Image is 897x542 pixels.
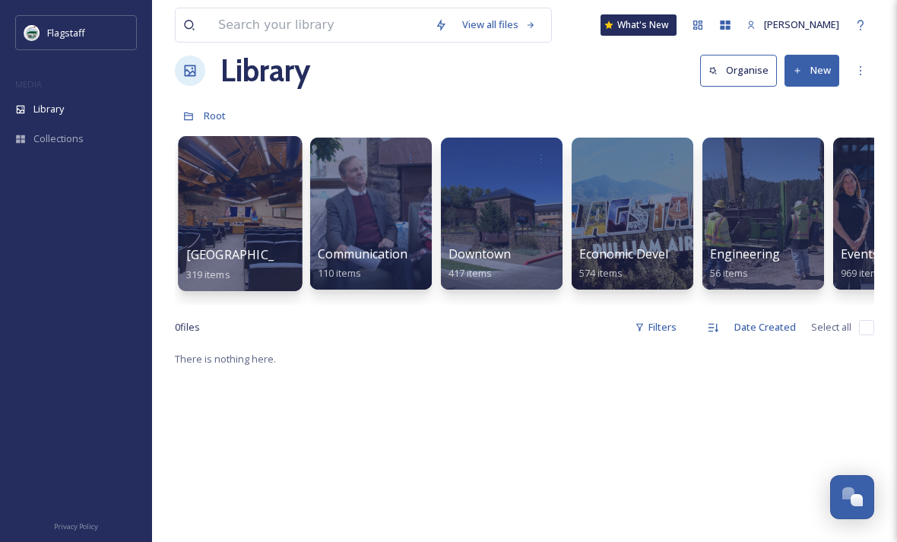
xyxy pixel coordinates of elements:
button: New [784,55,839,86]
a: Downtown417 items [448,247,511,280]
a: View all files [455,10,544,40]
span: Collections [33,132,84,146]
a: What's New [601,14,677,36]
a: [GEOGRAPHIC_DATA]319 items [186,248,311,281]
a: Library [220,48,310,94]
span: MEDIA [15,78,42,90]
span: There is nothing here. [175,352,276,366]
a: Privacy Policy [54,516,98,534]
a: Events969 items [841,247,884,280]
span: Downtown [448,246,511,262]
span: 0 file s [175,320,200,334]
span: Select all [811,320,851,334]
button: Organise [700,55,777,86]
div: Date Created [727,312,803,342]
a: Economic Development574 items [579,247,713,280]
button: Open Chat [830,475,874,519]
span: Events [841,246,879,262]
span: [GEOGRAPHIC_DATA] [186,246,311,263]
a: Communication & Civic Engagement110 items [318,247,523,280]
span: Flagstaff [47,26,85,40]
span: 319 items [186,267,230,281]
span: 56 items [710,266,748,280]
span: [PERSON_NAME] [764,17,839,31]
span: 969 items [841,266,884,280]
span: Economic Development [579,246,713,262]
a: [PERSON_NAME] [739,10,847,40]
input: Search your library [211,8,427,42]
a: Root [204,106,226,125]
span: 110 items [318,266,361,280]
a: Engineering56 items [710,247,780,280]
span: Engineering [710,246,780,262]
span: Library [33,102,64,116]
span: 574 items [579,266,623,280]
img: images%20%282%29.jpeg [24,25,40,40]
span: Root [204,109,226,122]
div: Filters [627,312,684,342]
span: 417 items [448,266,492,280]
a: Organise [700,55,784,86]
span: Communication & Civic Engagement [318,246,523,262]
span: Privacy Policy [54,521,98,531]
